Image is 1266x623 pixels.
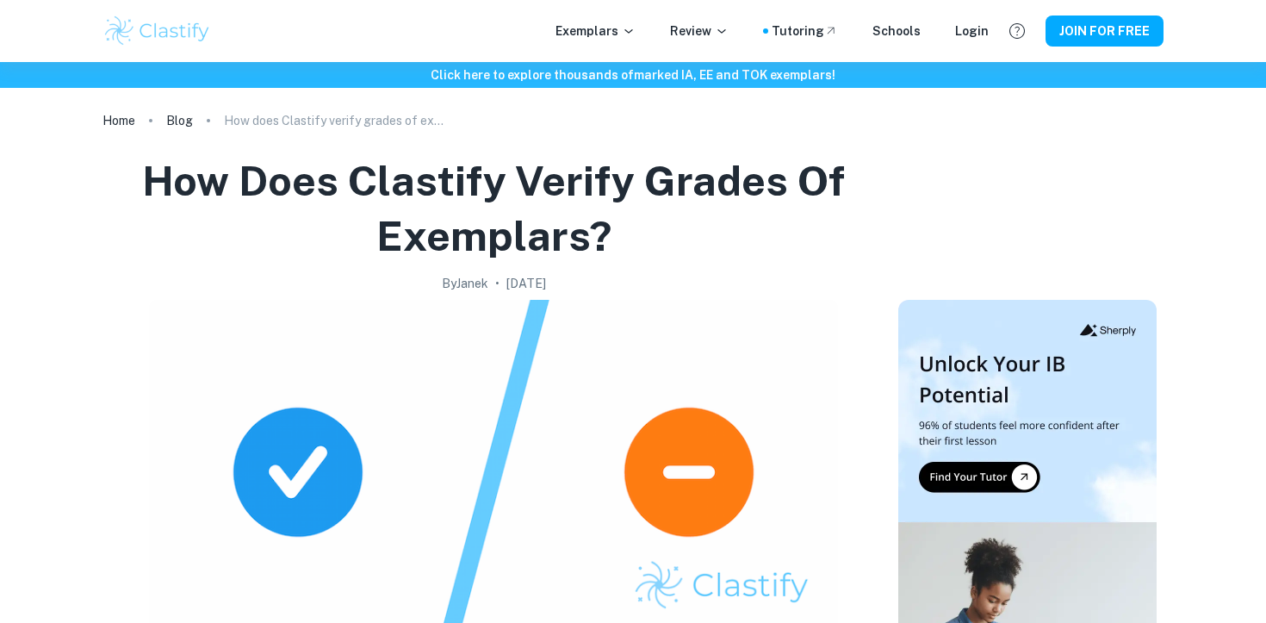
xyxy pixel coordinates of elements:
[495,274,500,293] p: •
[102,109,135,133] a: Home
[102,14,212,48] img: Clastify logo
[109,153,878,264] h1: How does Clastify verify grades of exemplars?
[224,111,448,130] p: How does Clastify verify grades of exemplars?
[506,274,546,293] h2: [DATE]
[442,274,488,293] h2: By Janek
[670,22,729,40] p: Review
[3,65,1263,84] h6: Click here to explore thousands of marked IA, EE and TOK exemplars !
[955,22,989,40] a: Login
[772,22,838,40] a: Tutoring
[872,22,921,40] a: Schools
[1002,16,1032,46] button: Help and Feedback
[1046,16,1164,47] button: JOIN FOR FREE
[166,109,193,133] a: Blog
[555,22,636,40] p: Exemplars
